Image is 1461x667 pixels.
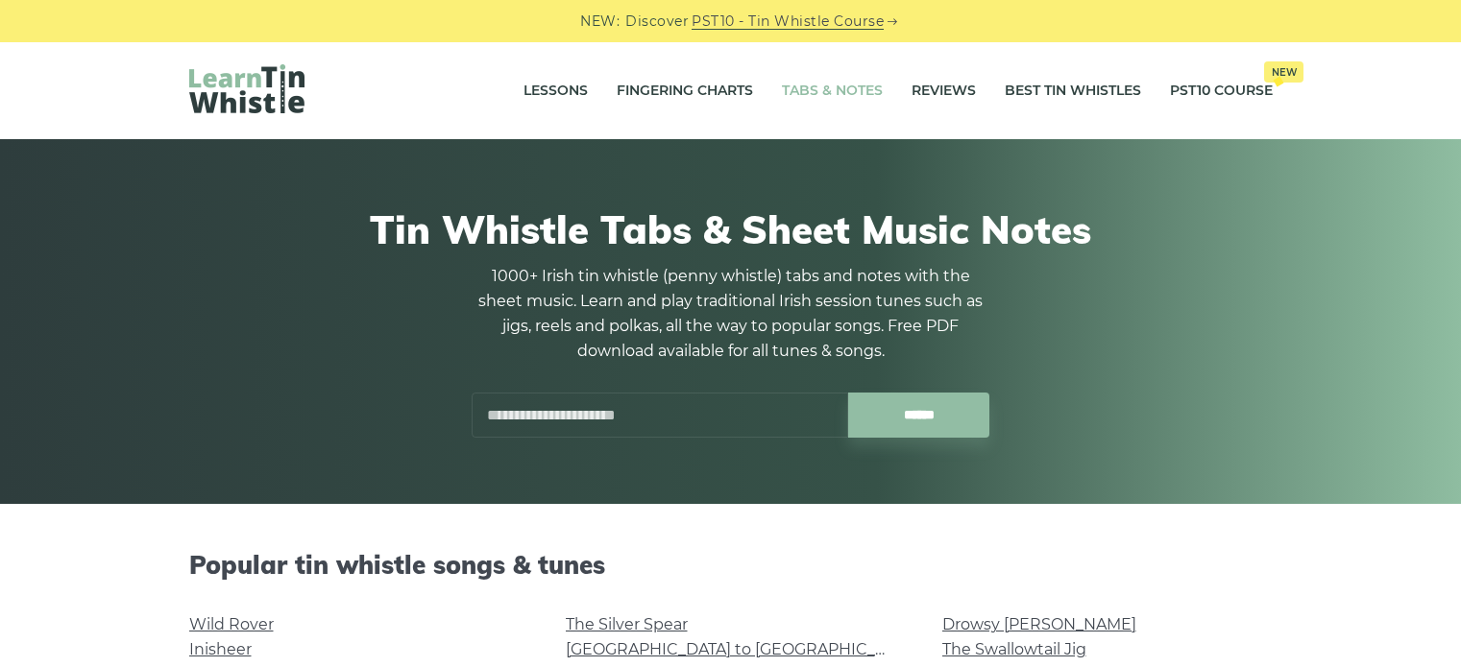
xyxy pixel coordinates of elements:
[566,615,688,633] a: The Silver Spear
[942,640,1086,658] a: The Swallowtail Jig
[189,206,1273,252] h1: Tin Whistle Tabs & Sheet Music Notes
[472,264,990,364] p: 1000+ Irish tin whistle (penny whistle) tabs and notes with the sheet music. Learn and play tradi...
[524,67,588,115] a: Lessons
[1170,67,1273,115] a: PST10 CourseNew
[1264,61,1303,83] span: New
[617,67,753,115] a: Fingering Charts
[189,64,304,113] img: LearnTinWhistle.com
[942,615,1136,633] a: Drowsy [PERSON_NAME]
[782,67,883,115] a: Tabs & Notes
[912,67,976,115] a: Reviews
[1005,67,1141,115] a: Best Tin Whistles
[189,550,1273,580] h2: Popular tin whistle songs & tunes
[189,640,252,658] a: Inisheer
[189,615,274,633] a: Wild Rover
[566,640,920,658] a: [GEOGRAPHIC_DATA] to [GEOGRAPHIC_DATA]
